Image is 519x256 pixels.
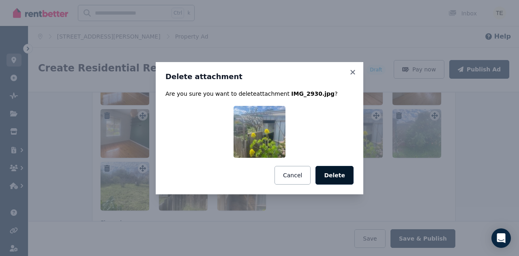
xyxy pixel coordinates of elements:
[491,228,511,248] div: Open Intercom Messenger
[165,72,354,82] h3: Delete attachment
[315,166,354,185] button: Delete
[275,166,311,185] button: Cancel
[234,106,285,158] img: IMG_2930.jpg
[291,90,335,97] span: IMG_2930.jpg
[165,90,354,98] p: Are you sure you want to delete attachment ?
